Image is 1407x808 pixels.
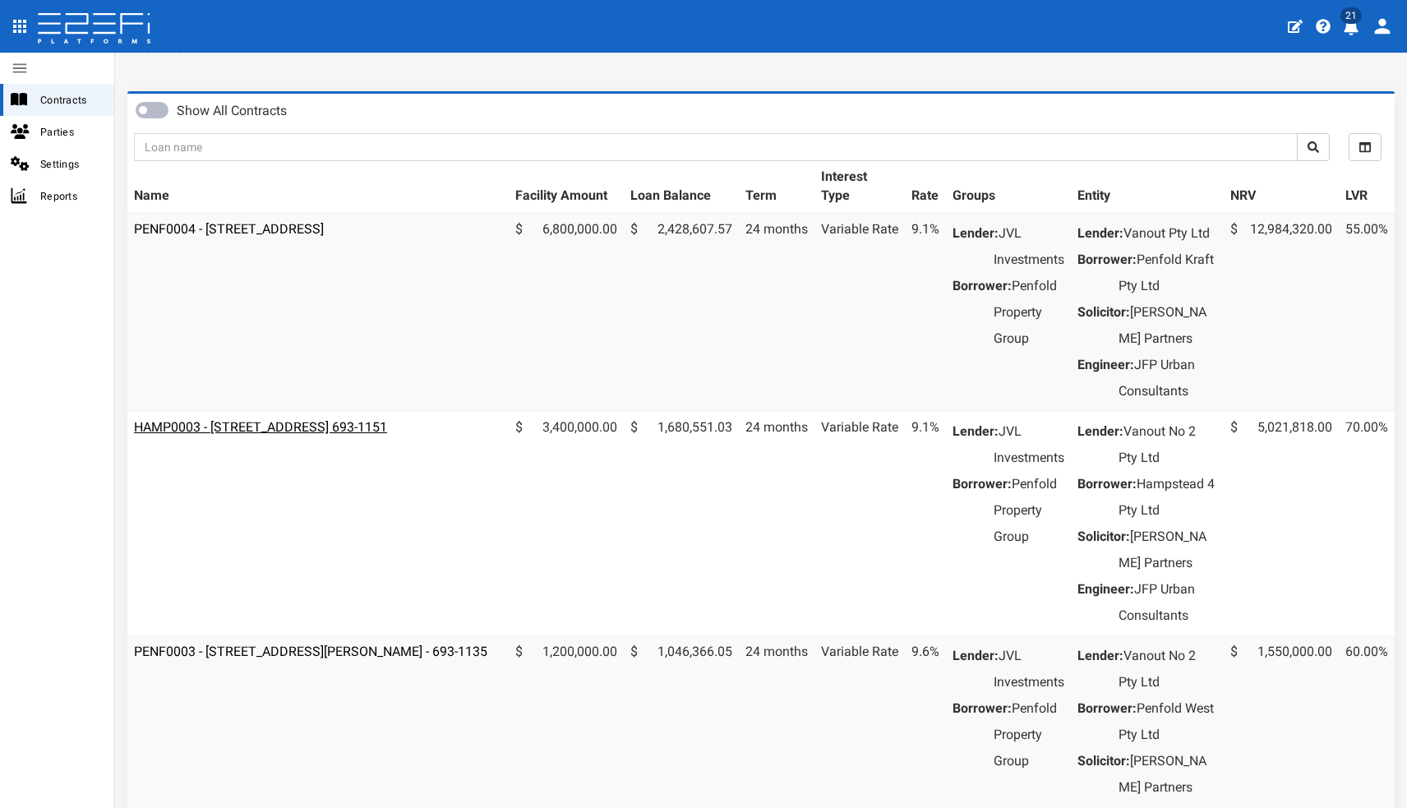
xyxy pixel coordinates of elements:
dd: Vanout Pty Ltd [1119,220,1217,247]
th: NRV [1224,161,1339,213]
td: 6,800,000.00 [509,213,624,412]
dt: Borrower: [953,273,1012,299]
th: Entity [1071,161,1224,213]
td: 9.1% [905,213,946,412]
dt: Lender: [953,418,999,445]
td: 2,428,607.57 [624,213,739,412]
th: LVR [1339,161,1395,213]
dt: Engineer: [1077,352,1134,378]
dd: Penfold Property Group [994,273,1064,352]
dt: Solicitor: [1077,299,1130,326]
dd: Vanout No 2 Pty Ltd [1119,643,1217,695]
dd: [PERSON_NAME] Partners [1119,524,1217,576]
th: Loan Balance [624,161,739,213]
dd: JFP Urban Consultants [1119,352,1217,404]
dd: JVL Investments [994,418,1064,471]
dd: JFP Urban Consultants [1119,576,1217,629]
th: Rate [905,161,946,213]
td: 3,400,000.00 [509,411,624,635]
td: 12,984,320.00 [1224,213,1339,412]
dt: Borrower: [1077,695,1137,722]
input: Loan name [134,133,1298,161]
th: Groups [946,161,1071,213]
td: 9.1% [905,411,946,635]
dt: Lender: [953,643,999,669]
dd: Penfold Property Group [994,471,1064,550]
dt: Engineer: [1077,576,1134,603]
span: Contracts [40,90,101,109]
dt: Borrower: [1077,247,1137,273]
dt: Lender: [953,220,999,247]
td: 55.00% [1339,213,1395,412]
th: Facility Amount [509,161,624,213]
dt: Lender: [1077,220,1123,247]
label: Show All Contracts [177,102,287,121]
dd: [PERSON_NAME] Partners [1119,748,1217,801]
dd: JVL Investments [994,220,1064,273]
dt: Borrower: [1077,471,1137,497]
span: Reports [40,187,101,205]
span: Parties [40,122,101,141]
td: 24 months [739,213,814,412]
a: PENF0003 - [STREET_ADDRESS][PERSON_NAME] - 693-1135 [134,644,487,659]
dd: JVL Investments [994,643,1064,695]
td: 5,021,818.00 [1224,411,1339,635]
th: Interest Type [814,161,905,213]
dt: Lender: [1077,643,1123,669]
span: Settings [40,155,101,173]
a: PENF0004 - [STREET_ADDRESS] [134,221,324,237]
td: 1,680,551.03 [624,411,739,635]
dt: Solicitor: [1077,524,1130,550]
dd: Penfold Kraft Pty Ltd [1119,247,1217,299]
td: Variable Rate [814,213,905,412]
dd: Penfold Property Group [994,695,1064,774]
dt: Borrower: [953,695,1012,722]
dt: Solicitor: [1077,748,1130,774]
td: 24 months [739,411,814,635]
dd: Hampstead 4 Pty Ltd [1119,471,1217,524]
th: Term [739,161,814,213]
dd: [PERSON_NAME] Partners [1119,299,1217,352]
dd: Vanout No 2 Pty Ltd [1119,418,1217,471]
td: 70.00% [1339,411,1395,635]
dt: Lender: [1077,418,1123,445]
dd: Penfold West Pty Ltd [1119,695,1217,748]
dt: Borrower: [953,471,1012,497]
td: Variable Rate [814,411,905,635]
a: HAMP0003 - [STREET_ADDRESS] 693-1151 [134,419,387,435]
th: Name [127,161,509,213]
